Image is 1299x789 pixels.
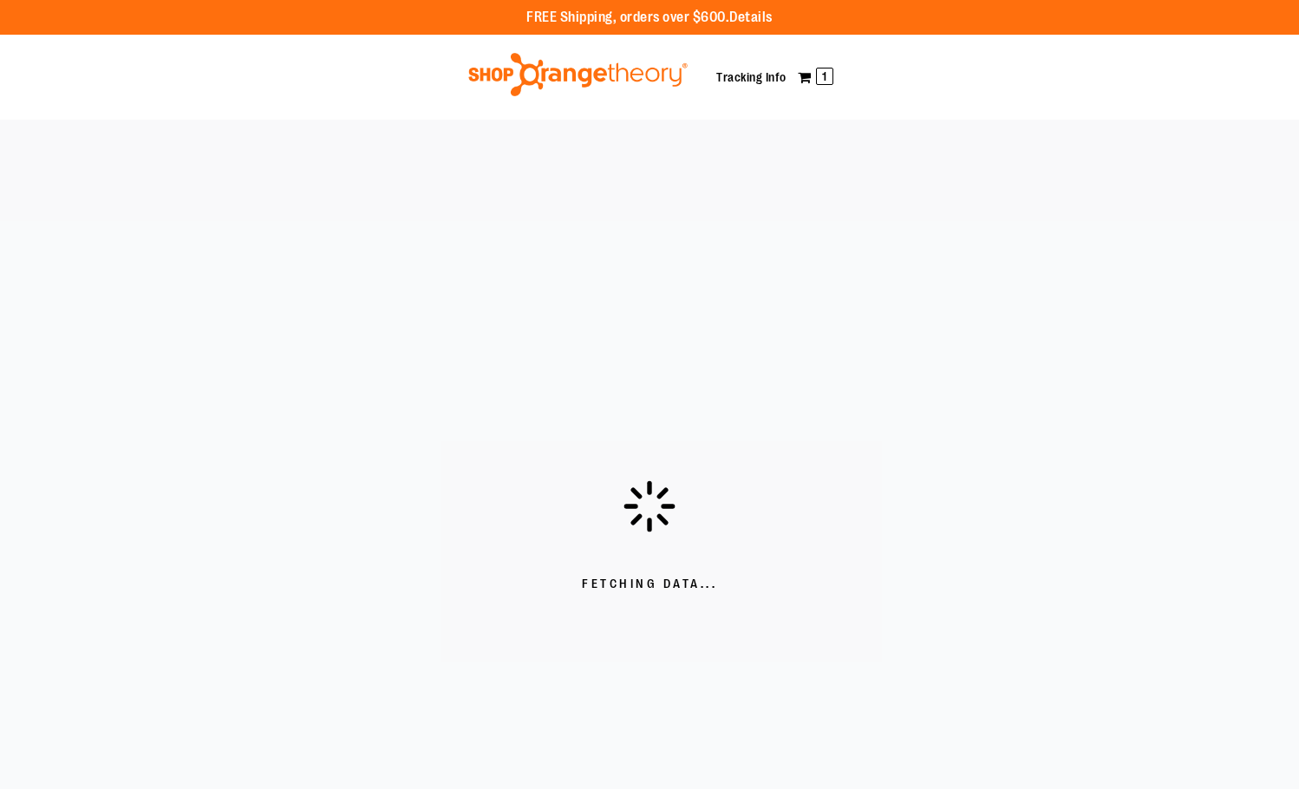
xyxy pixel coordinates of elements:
span: 1 [816,68,833,85]
a: Details [729,10,773,25]
a: Tracking Info [716,70,787,84]
span: Fetching Data... [582,576,717,593]
p: FREE Shipping, orders over $600. [526,8,773,28]
img: Shop Orangetheory [466,53,690,96]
